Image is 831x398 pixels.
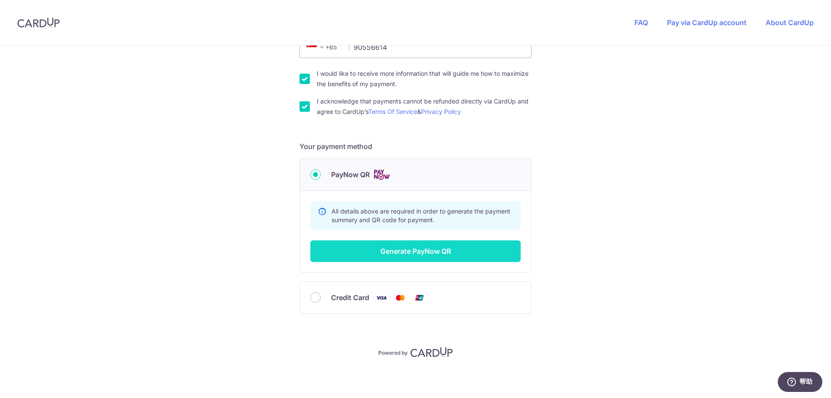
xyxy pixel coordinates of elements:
span: +65 [306,42,327,52]
img: CardUp [17,17,60,28]
label: I would like to receive more information that will guide me how to maximize the benefits of my pa... [317,68,531,89]
a: Terms Of Service [368,108,417,115]
img: Visa [373,292,390,303]
a: FAQ [635,18,648,27]
a: Privacy Policy [421,108,461,115]
label: I acknowledge that payments cannot be refunded directly via CardUp and agree to CardUp’s & [317,96,531,117]
a: About CardUp [766,18,814,27]
span: All details above are required in order to generate the payment summary and QR code for payment. [332,207,510,223]
img: Union Pay [411,292,428,303]
iframe: 打开一个小组件，您可以在其中找到更多信息 [777,372,822,394]
span: PayNow QR [331,169,370,180]
p: Powered by [378,348,408,356]
div: PayNow QR Cards logo [310,169,521,180]
img: Cards logo [373,169,390,180]
img: CardUp [410,347,453,357]
div: Credit Card Visa Mastercard Union Pay [310,292,521,303]
span: Credit Card [331,292,369,303]
h5: Your payment method [300,141,531,152]
button: Generate PayNow QR [310,240,521,262]
img: Mastercard [392,292,409,303]
span: +65 [304,42,343,52]
a: Pay via CardUp account [667,18,747,27]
